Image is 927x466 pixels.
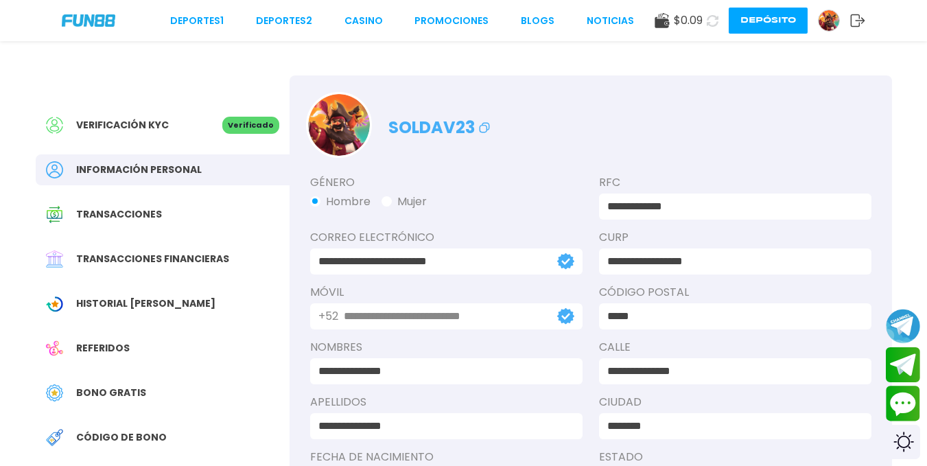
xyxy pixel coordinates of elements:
button: Contact customer service [886,386,920,421]
a: ReferralReferidos [36,333,290,364]
a: Deportes2 [256,14,312,28]
span: Transacciones financieras [76,252,229,266]
button: Depósito [729,8,808,34]
a: Promociones [414,14,489,28]
a: CASINO [344,14,383,28]
a: Wagering TransactionHistorial [PERSON_NAME] [36,288,290,319]
label: Código Postal [599,284,871,301]
a: Deportes1 [170,14,224,28]
a: Financial TransactionTransacciones financieras [36,244,290,275]
p: Verificado [222,117,279,134]
button: Join telegram channel [886,308,920,344]
img: Free Bonus [46,384,63,401]
img: Referral [46,340,63,357]
a: BLOGS [521,14,554,28]
label: Fecha de Nacimiento [310,449,583,465]
button: Hombre [310,194,371,210]
img: Personal [46,161,63,178]
span: Código de bono [76,430,167,445]
img: Wagering Transaction [46,295,63,312]
a: Free BonusBono Gratis [36,377,290,408]
label: NOMBRES [310,339,583,356]
img: Avatar [308,94,370,156]
label: Correo electrónico [310,229,583,246]
p: +52 [318,308,338,325]
button: Join telegram [886,347,920,383]
img: Financial Transaction [46,251,63,268]
img: Company Logo [62,14,115,26]
a: PersonalInformación personal [36,154,290,185]
span: $ 0.09 [674,12,703,29]
span: Información personal [76,163,202,177]
img: Transaction History [46,206,63,223]
label: Calle [599,339,871,356]
a: NOTICIAS [587,14,634,28]
label: Ciudad [599,394,871,410]
div: Switch theme [886,425,920,459]
span: Transacciones [76,207,162,222]
img: Redeem Bonus [46,429,63,446]
a: Transaction HistoryTransacciones [36,199,290,230]
label: Estado [599,449,871,465]
a: Avatar [818,10,850,32]
p: soldav23 [388,108,493,140]
a: Redeem BonusCódigo de bono [36,422,290,453]
label: APELLIDOS [310,394,583,410]
span: Bono Gratis [76,386,146,400]
label: RFC [599,174,871,191]
button: Mujer [382,194,427,210]
span: Verificación KYC [76,118,169,132]
span: Referidos [76,341,130,356]
label: Móvil [310,284,583,301]
img: Avatar [819,10,839,31]
label: Género [310,174,583,191]
label: CURP [599,229,871,246]
span: Historial [PERSON_NAME] [76,296,215,311]
a: Verificación KYCVerificado [36,110,290,141]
